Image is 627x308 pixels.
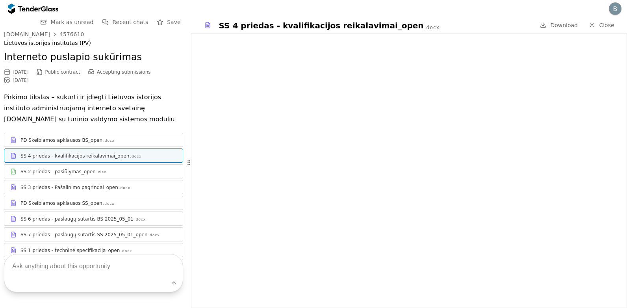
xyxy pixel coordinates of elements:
button: Recent chats [100,17,150,27]
div: Lietuvos istorijos institutas (PV) [4,40,183,46]
h2: Interneto puslapio sukūrimas [4,51,183,64]
div: .xlsx [96,170,106,175]
div: 4576610 [59,32,84,37]
div: .docx [130,154,141,159]
span: Close [599,22,614,28]
button: Save [154,17,183,27]
span: Save [167,19,180,25]
div: SS 4 priedas - kvalifikacijos reikalavimai_open [20,153,129,159]
div: .docx [103,138,115,143]
a: SS 7 priedas - paslaugų sutartis SS 2025_05_01_open.docx [4,227,183,241]
span: Mark as unread [51,19,94,25]
div: PD Skelbiamos apklausos SS_open [20,200,102,206]
a: SS 2 priedas - pasiūlymas_open.xlsx [4,164,183,178]
div: SS 6 priedas - paslaugų sutartis BS 2025_05_01 [20,216,134,222]
span: Download [550,22,578,28]
span: Recent chats [112,19,148,25]
span: Public contract [45,69,80,75]
a: Close [584,20,619,30]
a: SS 3 priedas - Pašalinimo pagrindai_open.docx [4,180,183,194]
div: .docx [425,24,440,31]
a: SS 4 priedas - kvalifikacijos reikalavimai_open.docx [4,148,183,163]
div: .docx [134,217,146,222]
div: PD Skelbiamos apklausos BS_open [20,137,102,143]
div: [DATE] [13,69,29,75]
p: Pirkimo tikslas – sukurti ir įdiegti Lietuvos istorijos instituto administruojamą interneto sveta... [4,92,183,125]
div: .docx [119,186,130,191]
span: Accepting submissions [97,69,151,75]
div: SS 3 priedas - Pašalinimo pagrindai_open [20,184,118,191]
div: SS 7 priedas - paslaugų sutartis SS 2025_05_01_open [20,232,148,238]
button: Mark as unread [38,17,96,27]
div: SS 2 priedas - pasiūlymas_open [20,169,96,175]
div: .docx [103,201,115,206]
div: .docx [148,233,160,238]
div: SS 4 priedas - kvalifikacijos reikalavimai_open [219,20,424,31]
div: [DATE] [13,78,29,83]
a: [DOMAIN_NAME]4576610 [4,31,84,37]
a: SS 6 priedas - paslaugų sutartis BS 2025_05_01.docx [4,212,183,226]
a: Download [538,20,580,30]
div: [DOMAIN_NAME] [4,32,50,37]
a: PD Skelbiamos apklausos BS_open.docx [4,133,183,147]
a: PD Skelbiamos apklausos SS_open.docx [4,196,183,210]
